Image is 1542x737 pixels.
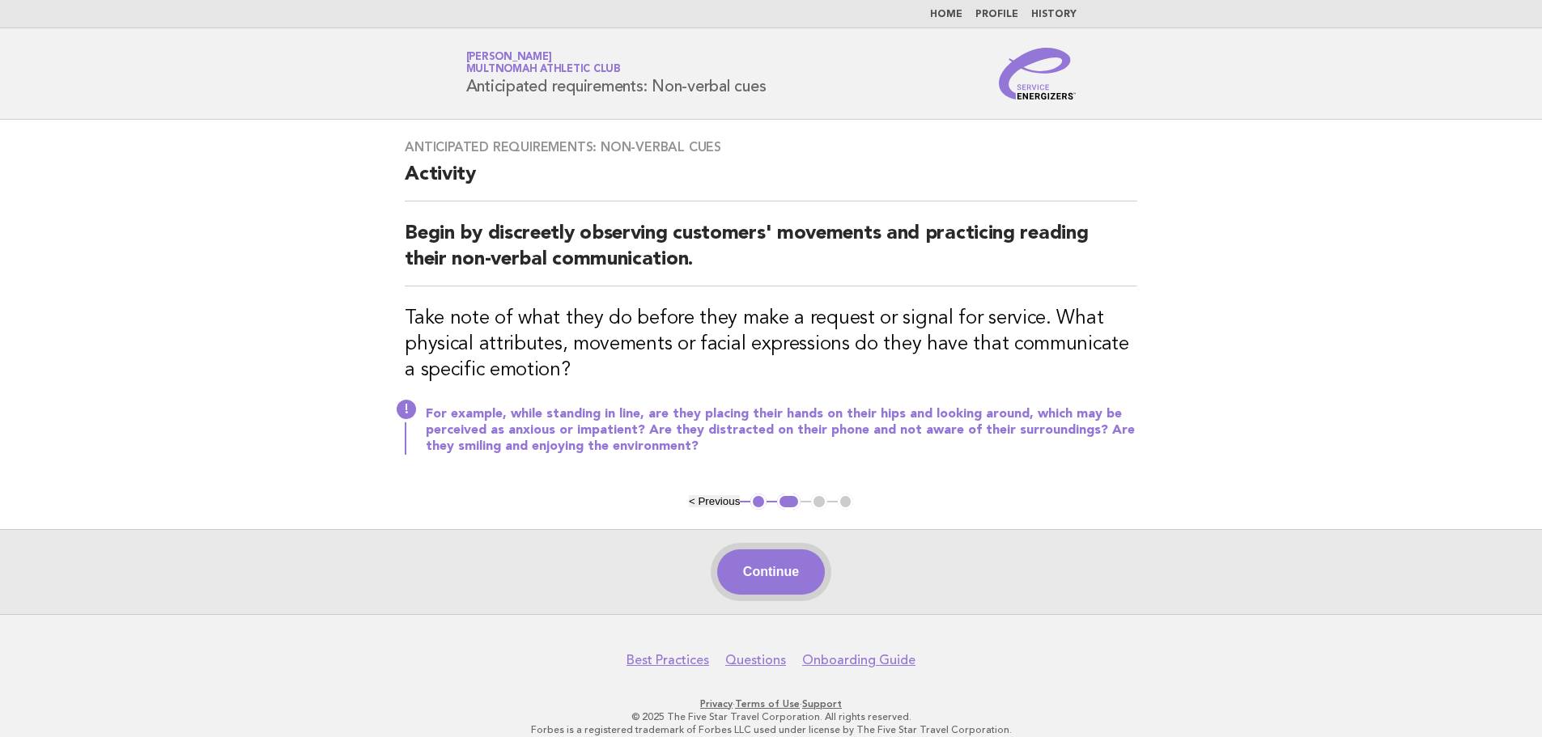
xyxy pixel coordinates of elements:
p: © 2025 The Five Star Travel Corporation. All rights reserved. [276,710,1267,723]
h2: Begin by discreetly observing customers' movements and practicing reading their non-verbal commun... [405,221,1137,286]
a: Home [930,10,962,19]
p: · · [276,697,1267,710]
a: History [1031,10,1077,19]
a: Privacy [700,698,733,709]
h3: Anticipated requirements: Non-verbal cues [405,139,1137,155]
h3: Take note of what they do before they make a request or signal for service. What physical attribu... [405,306,1137,383]
button: < Previous [689,495,740,507]
a: Support [802,698,842,709]
img: Service Energizers [999,48,1077,100]
button: 2 [777,493,801,510]
span: Multnomah Athletic Club [466,65,621,75]
a: Onboarding Guide [802,652,915,668]
h2: Activity [405,162,1137,201]
a: [PERSON_NAME]Multnomah Athletic Club [466,52,621,74]
a: Terms of Use [735,698,800,709]
a: Best Practices [627,652,709,668]
button: Continue [717,549,825,595]
a: Profile [975,10,1018,19]
p: For example, while standing in line, are they placing their hands on their hips and looking aroun... [426,406,1137,455]
a: Questions [725,652,786,668]
p: Forbes is a registered trademark of Forbes LLC used under license by The Five Star Travel Corpora... [276,723,1267,736]
h1: Anticipated requirements: Non-verbal cues [466,53,767,95]
button: 1 [750,493,767,510]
